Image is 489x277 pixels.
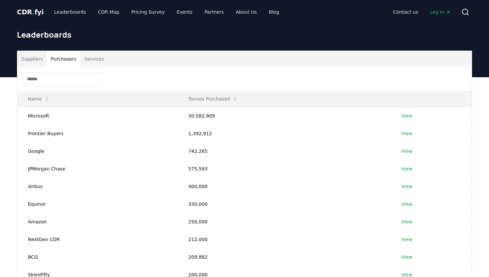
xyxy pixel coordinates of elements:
[401,218,412,225] a: View
[178,230,391,248] td: 212,000
[81,51,108,67] button: Services
[178,142,391,160] td: 742,265
[17,8,44,16] span: CDR fyi
[17,230,178,248] td: NextGen CDR
[32,8,35,16] span: .
[17,7,44,17] a: CDR.fyi
[388,6,456,18] nav: Main
[49,6,91,18] a: Leaderboards
[17,177,178,195] td: Airbus
[17,29,472,40] h1: Leaderboards
[178,195,391,213] td: 330,000
[401,165,412,172] a: View
[17,248,178,266] td: BCG
[401,148,412,154] a: View
[401,113,412,119] a: View
[17,142,178,160] td: Google
[199,6,229,18] a: Partners
[178,248,391,266] td: 209,882
[49,6,284,18] nav: Main
[47,51,81,67] button: Purchasers
[430,9,451,15] span: Log in
[401,254,412,260] a: View
[263,6,284,18] a: Blog
[425,6,456,18] a: Log in
[401,236,412,243] a: View
[231,6,262,18] a: About Us
[178,107,391,125] td: 30,582,909
[93,6,125,18] a: CDR Map
[388,6,423,18] a: Contact us
[171,6,198,18] a: Events
[17,51,47,67] button: Suppliers
[17,125,178,142] td: Frontier Buyers
[178,160,391,177] td: 575,593
[17,195,178,213] td: Equinor
[183,92,243,106] button: Tonnes Purchased
[126,6,170,18] a: Pricing Survey
[17,107,178,125] td: Microsoft
[17,213,178,230] td: Amazon
[178,177,391,195] td: 400,000
[178,213,391,230] td: 250,000
[401,130,412,137] a: View
[178,125,391,142] td: 1,392,912
[401,183,412,190] a: View
[23,92,55,106] button: Name
[401,201,412,207] a: View
[17,160,178,177] td: JPMorgan Chase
